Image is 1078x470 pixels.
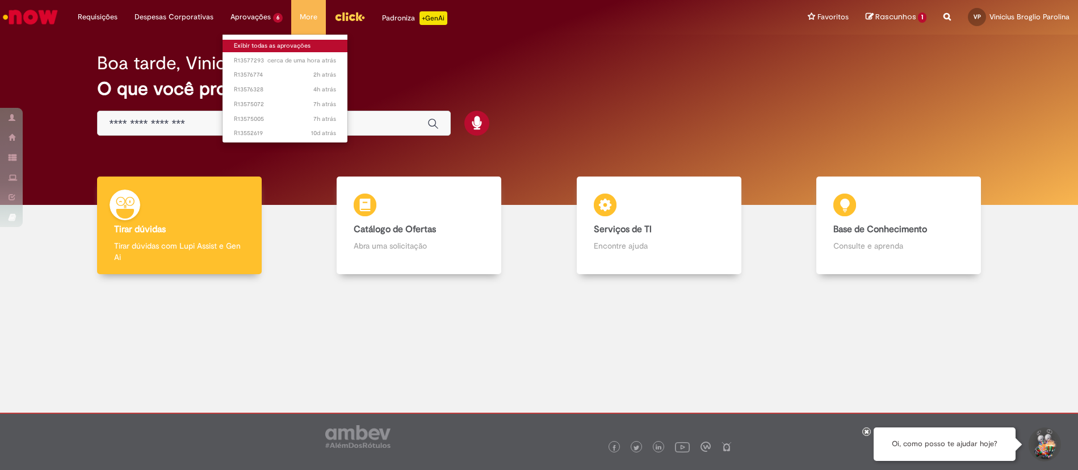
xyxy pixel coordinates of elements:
[634,445,639,451] img: logo_footer_twitter.png
[594,224,652,235] b: Serviços de TI
[313,115,336,123] time: 29/09/2025 08:42:55
[833,240,964,251] p: Consulte e aprenda
[135,11,213,23] span: Despesas Corporativas
[223,127,347,140] a: Aberto R13552619 :
[866,12,926,23] a: Rascunhos
[313,70,336,79] time: 29/09/2025 13:14:27
[354,240,484,251] p: Abra uma solicitação
[234,85,336,94] span: R13576328
[313,85,336,94] span: 4h atrás
[974,13,981,20] span: VP
[234,56,336,65] span: R13577293
[311,129,336,137] time: 20/09/2025 11:20:47
[313,100,336,108] time: 29/09/2025 08:52:33
[313,100,336,108] span: 7h atrás
[114,240,245,263] p: Tirar dúvidas com Lupi Assist e Gen Ai
[313,85,336,94] time: 29/09/2025 11:47:17
[223,40,347,52] a: Exibir todas as aprovações
[833,224,927,235] b: Base de Conhecimento
[223,113,347,125] a: Aberto R13575005 :
[97,53,249,73] h2: Boa tarde, Vinicius
[382,11,447,25] div: Padroniza
[817,11,849,23] span: Favoritos
[97,79,980,99] h2: O que você procura hoje?
[313,115,336,123] span: 7h atrás
[722,442,732,452] img: logo_footer_naosei.png
[234,129,336,138] span: R13552619
[234,70,336,79] span: R13576774
[420,11,447,25] p: +GenAi
[989,12,1069,22] span: Vinicius Broglio Parolina
[325,425,391,448] img: logo_footer_ambev_rotulo_gray.png
[313,70,336,79] span: 2h atrás
[223,83,347,96] a: Aberto R13576328 :
[78,11,118,23] span: Requisições
[539,177,779,275] a: Serviços de TI Encontre ajuda
[267,56,336,65] span: cerca de uma hora atrás
[1027,427,1061,461] button: Iniciar Conversa de Suporte
[299,177,539,275] a: Catálogo de Ofertas Abra uma solicitação
[230,11,271,23] span: Aprovações
[60,177,299,275] a: Tirar dúvidas Tirar dúvidas com Lupi Assist e Gen Ai
[594,240,724,251] p: Encontre ajuda
[1,6,60,28] img: ServiceNow
[874,427,1016,461] div: Oi, como posso te ajudar hoje?
[234,115,336,124] span: R13575005
[273,13,283,23] span: 6
[222,34,348,143] ul: Aprovações
[354,224,436,235] b: Catálogo de Ofertas
[611,445,617,451] img: logo_footer_facebook.png
[223,69,347,81] a: Aberto R13576774 :
[223,54,347,67] a: Aberto R13577293 :
[918,12,926,23] span: 1
[779,177,1018,275] a: Base de Conhecimento Consulte e aprenda
[234,100,336,109] span: R13575072
[334,8,365,25] img: click_logo_yellow_360x200.png
[675,439,690,454] img: logo_footer_youtube.png
[223,98,347,111] a: Aberto R13575072 :
[114,224,166,235] b: Tirar dúvidas
[875,11,916,22] span: Rascunhos
[701,442,711,452] img: logo_footer_workplace.png
[300,11,317,23] span: More
[656,444,661,451] img: logo_footer_linkedin.png
[311,129,336,137] span: 10d atrás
